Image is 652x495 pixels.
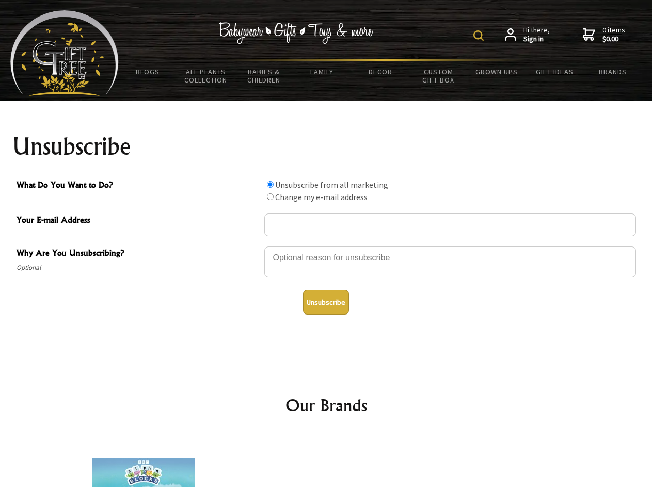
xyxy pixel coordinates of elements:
[602,25,625,44] span: 0 items
[505,26,550,44] a: Hi there,Sign in
[17,261,259,274] span: Optional
[275,179,388,190] label: Unsubscribe from all marketing
[409,61,468,91] a: Custom Gift Box
[119,61,177,82] a: BLOGS
[267,193,274,200] input: What Do You Want to Do?
[523,26,550,44] span: Hi there,
[17,178,259,193] span: What Do You Want to Do?
[267,181,274,188] input: What Do You Want to Do?
[264,246,636,277] textarea: Why Are You Unsubscribing?
[526,61,584,82] a: Gift Ideas
[602,35,625,44] strong: $0.00
[264,213,636,236] input: Your E-mail Address
[21,393,632,418] h2: Our Brands
[583,26,625,44] a: 0 items$0.00
[303,290,349,315] button: Unsubscribe
[293,61,352,82] a: Family
[351,61,409,82] a: Decor
[17,213,259,228] span: Your E-mail Address
[523,35,550,44] strong: Sign in
[219,22,374,44] img: Babywear - Gifts - Toys & more
[473,30,484,41] img: product search
[275,192,368,202] label: Change my e-mail address
[467,61,526,82] a: Grown Ups
[10,10,119,96] img: Babyware - Gifts - Toys and more...
[177,61,235,91] a: All Plants Collection
[235,61,293,91] a: Babies & Children
[12,134,640,159] h1: Unsubscribe
[17,246,259,261] span: Why Are You Unsubscribing?
[584,61,642,82] a: Brands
